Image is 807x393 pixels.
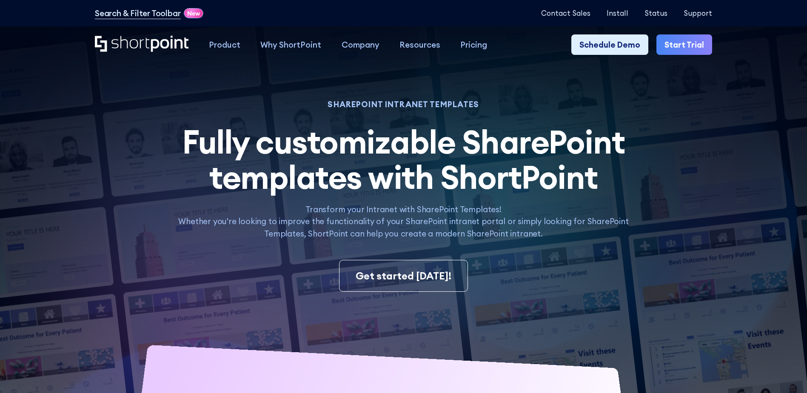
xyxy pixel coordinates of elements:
a: Resources [389,34,450,54]
a: Search & Filter Toolbar [95,7,181,19]
p: Transform your Intranet with SharePoint Templates! Whether you're looking to improve the function... [168,203,640,239]
div: Company [342,39,379,51]
a: Contact Sales [541,9,590,17]
a: Install [607,9,628,17]
div: Resources [399,39,440,51]
a: Why ShortPoint [251,34,331,54]
span: Fully customizable SharePoint templates with ShortPoint [182,121,624,197]
a: Product [199,34,250,54]
div: Get started [DATE]! [356,268,451,284]
div: Product [209,39,240,51]
a: Start Trial [656,34,712,54]
a: Company [331,34,389,54]
a: Get started [DATE]! [339,260,468,292]
a: Home [95,36,189,53]
div: Pricing [460,39,487,51]
a: Schedule Demo [571,34,648,54]
h1: SHAREPOINT INTRANET TEMPLATES [168,101,640,108]
a: Support [684,9,712,17]
a: Status [644,9,667,17]
div: Why ShortPoint [260,39,321,51]
a: Pricing [451,34,497,54]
